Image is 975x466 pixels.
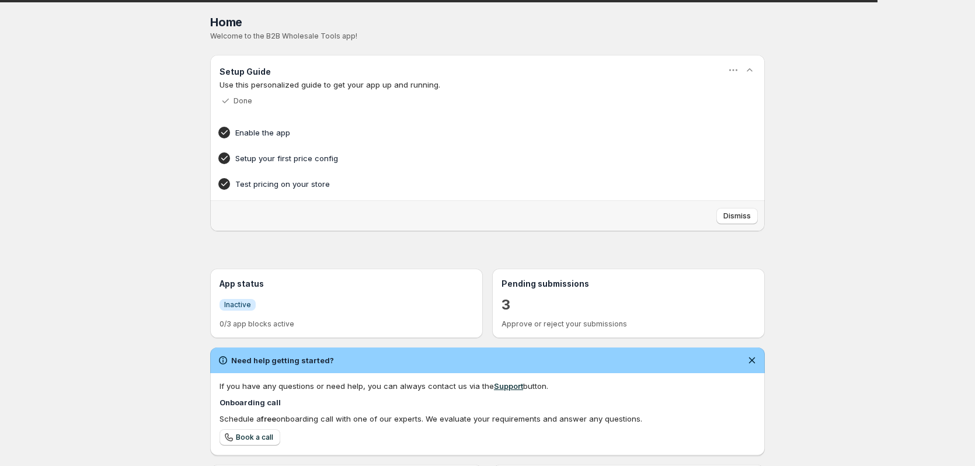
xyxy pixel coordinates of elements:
span: Book a call [236,433,273,442]
h2: Need help getting started? [231,354,334,366]
h4: Test pricing on your store [235,178,704,190]
div: If you have any questions or need help, you can always contact us via the button. [220,380,755,392]
h4: Enable the app [235,127,704,138]
a: Support [494,381,523,391]
p: Use this personalized guide to get your app up and running. [220,79,755,91]
div: Schedule a onboarding call with one of our experts. We evaluate your requirements and answer any ... [220,413,755,425]
h3: Setup Guide [220,66,271,78]
h4: Setup your first price config [235,152,704,164]
a: Book a call [220,429,280,446]
span: Dismiss [723,211,751,221]
span: Home [210,15,242,29]
p: 0/3 app blocks active [220,319,473,329]
span: Inactive [224,300,251,309]
p: Welcome to the B2B Wholesale Tools app! [210,32,765,41]
p: Done [234,96,252,106]
b: free [261,414,276,423]
h3: App status [220,278,473,290]
h3: Pending submissions [502,278,755,290]
button: Dismiss [716,208,758,224]
button: Dismiss notification [744,352,760,368]
a: InfoInactive [220,298,256,311]
p: Approve or reject your submissions [502,319,755,329]
a: 3 [502,295,510,314]
h4: Onboarding call [220,397,755,408]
